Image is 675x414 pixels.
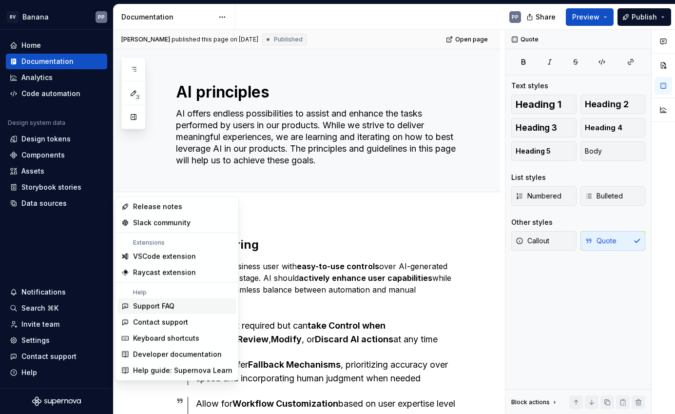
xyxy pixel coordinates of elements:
span: Numbered [516,191,561,201]
svg: Supernova Logo [32,396,81,406]
button: Contact support [6,349,107,364]
div: Help [21,368,37,377]
div: Invite team [21,319,59,329]
a: Analytics [6,70,107,85]
a: Code automation [6,86,107,101]
span: Share [536,12,556,22]
button: Notifications [6,284,107,300]
button: Body [580,141,646,161]
strong: easy-to-use controls [297,261,379,271]
div: Help [117,289,236,296]
span: Published [274,36,303,43]
span: Heading 3 [516,123,557,133]
span: Open page [455,36,488,43]
a: Storybook stories [6,179,107,195]
div: Documentation [21,57,74,66]
button: Share [521,8,562,26]
button: Help [6,365,107,380]
a: Release notes [117,199,236,215]
div: Data sources [21,198,67,208]
a: Keyboard shortcuts [117,331,236,346]
a: Design tokens [6,131,107,147]
a: Assets [6,163,107,179]
div: Banana [22,12,49,22]
textarea: AI principles [174,80,459,104]
div: Support FAQ [133,301,174,311]
span: [PERSON_NAME] [121,36,170,43]
a: Slack community [117,215,236,231]
div: Documentation [121,12,213,22]
div: published this page on [DATE] [172,36,258,43]
a: Home [6,38,107,53]
button: Preview [566,8,614,26]
a: Components [6,147,107,163]
h2: 1. Empowering [176,237,461,253]
div: Contact support [21,352,77,361]
div: Analytics [21,73,53,82]
div: Storybook stories [21,182,81,192]
a: VSCode extension [117,249,236,264]
div: Code automation [21,89,80,99]
div: Other styles [511,217,553,227]
div: Design tokens [21,134,71,144]
button: Heading 2 [580,95,646,114]
button: Bulleted [580,186,646,206]
div: Components [21,150,65,160]
strong: Review [237,334,269,344]
div: Keyboard shortcuts [133,334,199,343]
a: Settings [6,333,107,348]
span: Callout [516,236,549,246]
div: AI must offer , prioritizing accuracy over speed and incorporating human judgment when needed [196,358,461,385]
div: Text styles [511,81,548,91]
button: Heading 4 [580,118,646,138]
span: Heading 2 [585,99,629,109]
span: Publish [632,12,657,22]
div: PP [98,13,105,21]
div: Design system data [8,119,65,127]
button: Publish [617,8,671,26]
div: User is not required but can to , , or at any time [196,319,461,346]
a: Developer documentation [117,347,236,362]
div: Block actions [511,395,559,409]
strong: actively enhance user capabilities [299,273,432,283]
span: Heading 4 [585,123,622,133]
div: Release notes [133,202,182,212]
div: Help guide: Supernova Learn [133,366,232,375]
div: List styles [511,173,546,182]
div: Contact support [133,317,188,327]
p: Empower the business user with over AI-generated outputs at every stage. AI should while maintain... [176,260,461,307]
button: Callout [511,231,577,251]
a: Support FAQ [117,298,236,314]
div: Settings [21,335,50,345]
strong: Discard AI actions [315,334,393,344]
a: Open page [443,33,492,46]
div: Extensions [117,239,236,247]
div: Search ⌘K [21,303,58,313]
button: Heading 5 [511,141,577,161]
a: Invite team [6,316,107,332]
a: Data sources [6,196,107,211]
span: Heading 1 [516,99,561,109]
div: Slack community [133,218,191,228]
strong: Modify [271,334,302,344]
div: Suggestions [116,197,238,380]
div: BV [7,11,19,23]
span: Body [585,146,602,156]
a: Documentation [6,54,107,69]
span: Heading 5 [516,146,551,156]
button: Search ⌘K [6,300,107,316]
span: Preview [572,12,599,22]
div: Developer documentation [133,350,222,359]
div: PP [512,13,519,21]
strong: Workflow Customization [232,398,338,409]
a: Raycast extension [117,265,236,280]
span: 3 [134,93,141,101]
div: Assets [21,166,44,176]
a: Help guide: Supernova Learn [117,363,236,378]
button: Numbered [511,186,577,206]
div: Home [21,40,41,50]
span: Bulleted [585,191,623,201]
button: Heading 1 [511,95,577,114]
textarea: AI offers endless possibilities to assist and enhance the tasks performed by users in our product... [174,106,459,168]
